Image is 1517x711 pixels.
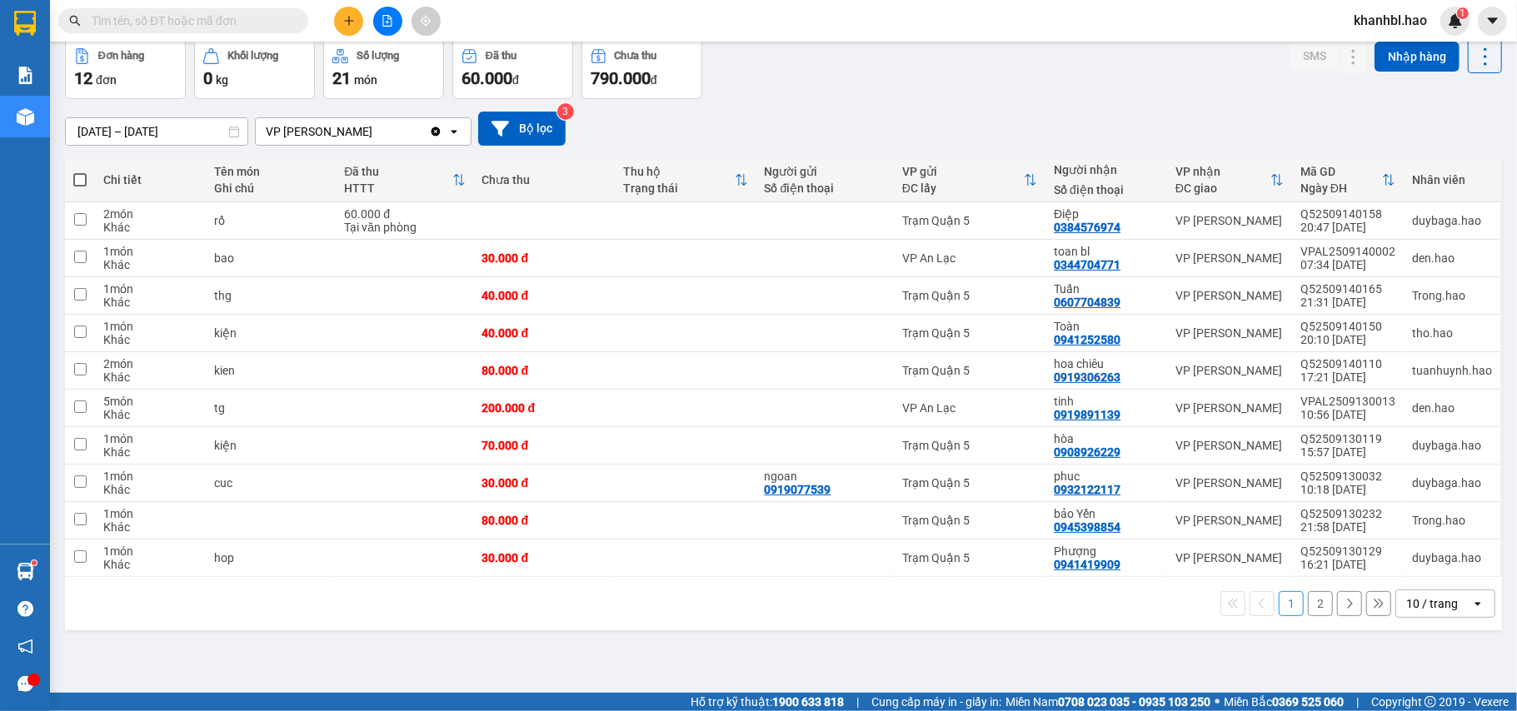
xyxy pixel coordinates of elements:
span: | [1356,693,1359,711]
button: Đơn hàng12đơn [65,39,186,99]
div: Khác [103,296,197,309]
strong: 1900 633 818 [772,695,844,709]
div: 21:58 [DATE] [1300,520,1395,534]
div: 200.000 đ [482,401,607,415]
button: aim [412,7,441,36]
div: Khác [103,408,197,421]
div: 20:10 [DATE] [1300,333,1395,346]
div: 17:21 [DATE] [1300,370,1395,384]
span: question-circle [17,601,33,617]
div: Khác [103,520,197,534]
div: 60.000 đ [344,207,465,221]
button: Khối lượng0kg [194,39,315,99]
div: Trạm Quận 5 [902,326,1037,340]
img: warehouse-icon [17,108,34,126]
span: 790.000 [591,68,651,88]
div: Tuấn [1054,282,1159,296]
span: message [17,676,33,692]
div: Khác [103,483,197,496]
div: Đã thu [486,50,516,62]
img: warehouse-icon [17,563,34,580]
div: toan bl [1054,245,1159,258]
div: tho.hao [1412,326,1492,340]
div: Trong.hao [1412,514,1492,527]
div: 16:21 [DATE] [1300,558,1395,571]
th: Toggle SortBy [894,158,1045,202]
div: 1 món [103,470,197,483]
sup: 1 [32,560,37,565]
div: VP [PERSON_NAME] [1175,476,1284,490]
button: 2 [1308,591,1333,616]
div: kiện [214,326,328,340]
th: Toggle SortBy [1292,158,1404,202]
button: Đã thu60.000đ [452,39,573,99]
div: Tên món [214,165,328,178]
div: 07:34 [DATE] [1300,258,1395,271]
div: VP [PERSON_NAME] [1175,214,1284,227]
div: Q52509130032 [1300,470,1395,483]
span: Miền Nam [1006,693,1210,711]
span: 1 [1460,7,1465,19]
div: 0607704839 [1054,296,1120,309]
div: phuc [1054,470,1159,483]
sup: 1 [1457,7,1469,19]
button: Chưa thu790.000đ [581,39,702,99]
div: VP [PERSON_NAME] [1175,439,1284,452]
div: Đơn hàng [98,50,144,62]
div: duybaga.hao [1412,476,1492,490]
div: VP [PERSON_NAME] [1175,401,1284,415]
div: 0941252580 [1054,333,1120,346]
div: Trạng thái [623,181,735,195]
div: Khác [103,445,197,459]
span: 12 [74,68,92,88]
div: 0344704771 [1054,258,1120,271]
span: file-add [382,15,393,27]
div: rổ [214,214,328,227]
button: Nhập hàng [1375,42,1460,72]
div: ngoan [765,470,886,483]
div: Trạm Quận 5 [902,214,1037,227]
span: caret-down [1485,13,1500,28]
div: Trạm Quận 5 [902,551,1037,564]
div: Toàn [1054,320,1159,333]
div: Trạm Quận 5 [902,364,1037,377]
img: icon-new-feature [1448,13,1463,28]
input: Select a date range. [66,118,247,145]
div: 2 món [103,207,197,221]
span: Miền Bắc [1224,693,1344,711]
div: thg [214,289,328,302]
div: VP [PERSON_NAME] [1175,289,1284,302]
div: Điệp [1054,207,1159,221]
div: Trạm Quận 5 [902,514,1037,527]
div: 0945398854 [1054,520,1120,534]
input: Tìm tên, số ĐT hoặc mã đơn [92,12,288,30]
div: hoa chiêu [1054,357,1159,370]
div: Khác [103,258,197,271]
div: cuc [214,476,328,490]
div: hop [214,551,328,564]
span: 60.000 [462,68,512,88]
div: 1 món [103,544,197,558]
div: Mã GD [1300,165,1382,178]
button: Số lượng21món [323,39,444,99]
div: VPAL2509130013 [1300,395,1395,408]
div: 5 món [103,395,197,408]
div: VP nhận [1175,165,1270,178]
button: file-add [373,7,402,36]
div: Q52509130119 [1300,432,1395,445]
div: ĐC giao [1175,181,1270,195]
span: khanhbl.hao [1340,10,1440,31]
div: 1 món [103,245,197,258]
div: Số điện thoại [765,181,886,195]
div: Trạm Quận 5 [902,289,1037,302]
div: VPAL2509140002 [1300,245,1395,258]
div: Q52509130232 [1300,507,1395,520]
button: caret-down [1478,7,1507,36]
div: Thu hộ [623,165,735,178]
div: Khác [103,333,197,346]
span: | [856,693,859,711]
div: Chưa thu [615,50,657,62]
div: 30.000 đ [482,551,607,564]
span: đơn [96,73,117,87]
div: Khác [103,221,197,234]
